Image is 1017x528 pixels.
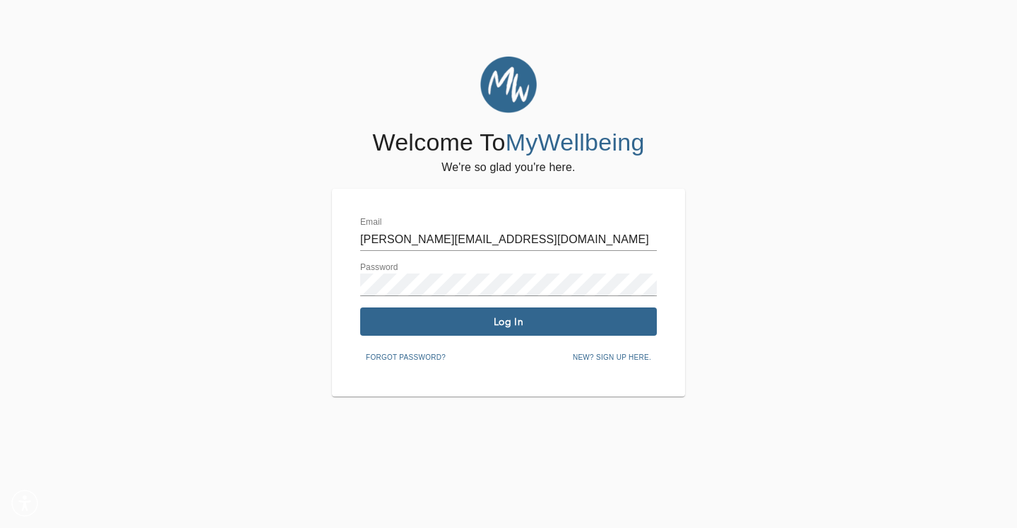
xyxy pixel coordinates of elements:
span: Forgot password? [366,351,446,364]
h4: Welcome To [372,128,644,158]
a: Forgot password? [360,351,451,362]
button: New? Sign up here. [567,347,657,368]
span: Log In [366,315,651,329]
img: MyWellbeing [480,57,537,113]
label: Password [360,264,398,272]
span: New? Sign up here. [573,351,651,364]
h6: We're so glad you're here. [441,158,575,177]
button: Forgot password? [360,347,451,368]
label: Email [360,218,382,227]
span: MyWellbeing [506,129,645,156]
button: Log In [360,307,657,336]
